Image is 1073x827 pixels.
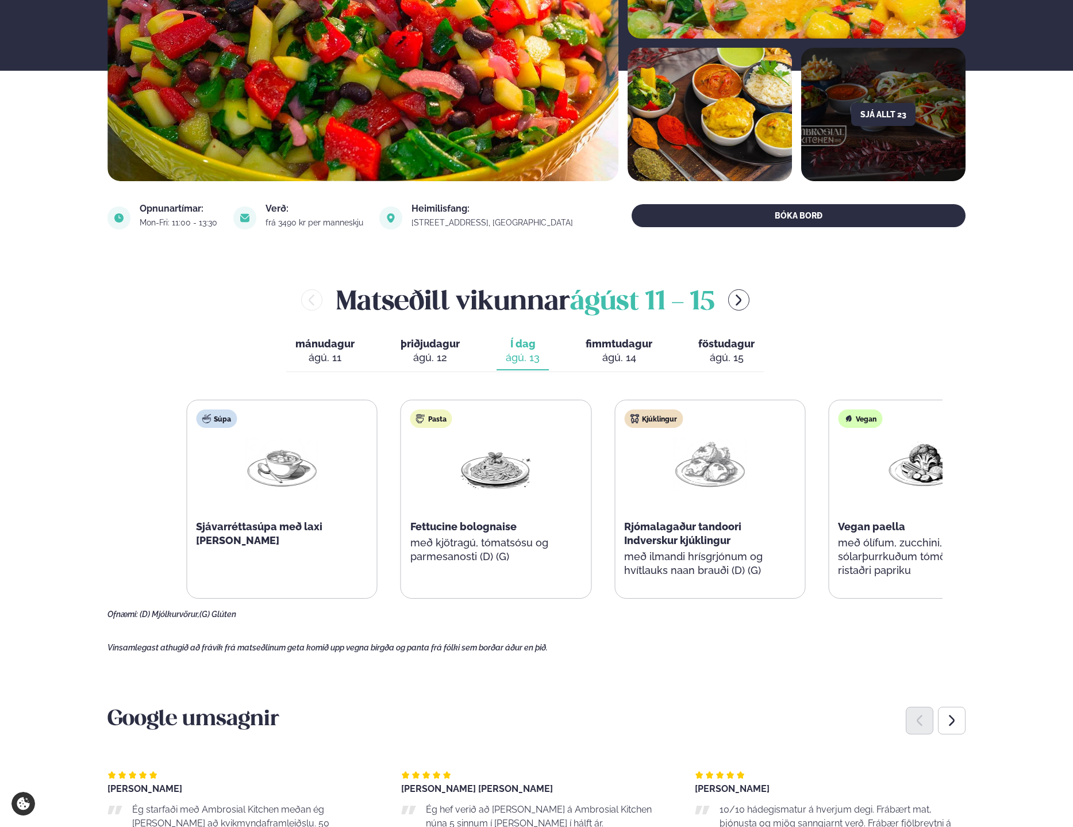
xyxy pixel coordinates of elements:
[301,289,322,311] button: menu-btn-left
[410,536,582,564] p: með kjötragú, tómatsósu og parmesanosti (D) (G)
[506,351,540,365] div: ágú. 13
[107,706,966,734] h3: Google umsagnir
[624,409,683,428] div: Kjúklingur
[632,204,966,227] button: BÓKA BORÐ
[906,707,933,734] div: Previous slide
[266,204,366,213] div: Verð:
[295,338,355,350] span: mánudagur
[401,338,460,350] span: þriðjudagur
[107,784,378,794] div: [PERSON_NAME]
[11,792,35,815] a: Cookie settings
[497,332,549,370] button: Í dag ágú. 13
[570,290,714,315] span: ágúst 11 - 15
[459,437,533,491] img: Spagetti.png
[401,351,460,365] div: ágú. 12
[506,337,540,351] span: Í dag
[286,332,364,370] button: mánudagur ágú. 11
[586,338,652,350] span: fimmtudagur
[336,281,714,319] h2: Matseðill vikunnar
[410,520,517,533] span: Fettucine bolognaise
[266,218,366,227] div: frá 3490 kr per manneskju
[411,204,575,213] div: Heimilisfang:
[416,414,425,423] img: pasta.svg
[196,409,237,428] div: Súpa
[838,409,882,428] div: Vegan
[107,610,138,619] span: Ofnæmi:
[233,206,256,229] img: image alt
[838,536,1009,577] p: með ólífum, zucchini, sólarþurrkuðum tómötum og ristaðri papriku
[844,414,853,423] img: Vegan.svg
[624,550,795,577] p: með ilmandi hrísgrjónum og hvítlauks naan brauði (D) (G)
[245,437,319,491] img: Soup.png
[140,218,220,227] div: Mon-Fri: 11:00 - 13:30
[586,351,652,365] div: ágú. 14
[107,643,548,652] span: Vinsamlegast athugið að frávik frá matseðlinum geta komið upp vegna birgða og panta frá fólki sem...
[391,332,469,370] button: þriðjudagur ágú. 12
[140,204,220,213] div: Opnunartímar:
[295,351,355,365] div: ágú. 11
[695,784,966,794] div: [PERSON_NAME]
[107,206,130,229] img: image alt
[379,206,402,229] img: image alt
[838,520,905,533] span: Vegan paella
[411,216,575,229] a: link
[576,332,662,370] button: fimmtudagur ágú. 14
[698,351,755,365] div: ágú. 15
[728,289,749,311] button: menu-btn-right
[410,409,452,428] div: Pasta
[196,520,322,546] span: Sjávarréttasúpa með laxi [PERSON_NAME]
[698,338,755,350] span: föstudagur
[938,707,966,734] div: Next slide
[630,414,639,423] img: chicken.svg
[624,520,741,546] span: Rjómalagaður tandoori Indverskur kjúklingur
[887,437,960,491] img: Vegan.png
[689,332,764,370] button: föstudagur ágú. 15
[628,48,792,181] img: image alt
[851,103,916,126] button: Sjá allt 23
[140,610,199,619] span: (D) Mjólkurvörur,
[199,610,236,619] span: (G) Glúten
[202,414,211,423] img: soup.svg
[673,437,747,491] img: Chicken-thighs.png
[401,784,672,794] div: [PERSON_NAME] [PERSON_NAME]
